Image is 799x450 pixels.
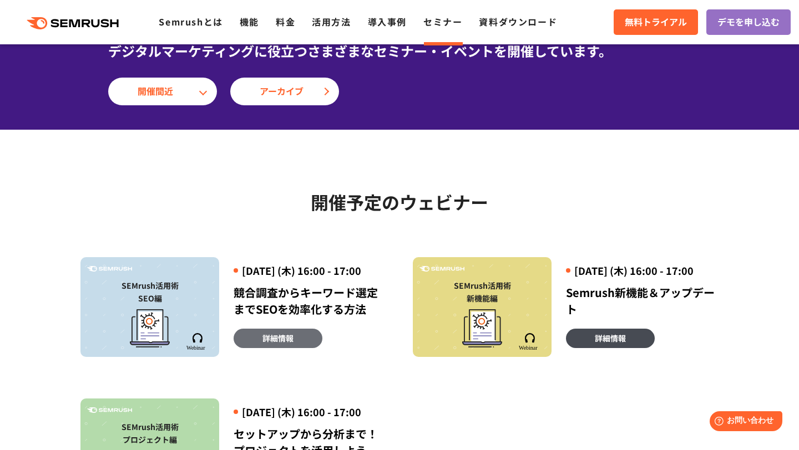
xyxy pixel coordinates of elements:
img: Semrush [87,407,132,413]
span: 詳細情報 [595,332,626,344]
div: [DATE] (木) 16:00 - 17:00 [566,264,719,278]
a: セミナー [423,15,462,28]
div: Semrush新機能＆アップデート [566,284,719,318]
div: SEMrush活用術 プロジェクト編 [86,421,214,446]
a: 資料ダウンロード [479,15,557,28]
span: 開催間近 [138,84,188,99]
img: Semrush [419,266,464,272]
span: デモを申し込む [717,15,780,29]
span: アーカイブ [260,84,310,99]
div: 競合調査からキーワード選定までSEOを効率化する方法 [234,284,386,318]
a: デモを申し込む [706,9,791,35]
div: SEMrush活用術 SEO編 [86,279,214,305]
a: 無料トライアル [614,9,698,35]
h2: 開催予定のウェビナー [80,188,719,216]
a: 料金 [276,15,295,28]
a: Semrushとは [159,15,222,28]
span: 無料トライアル [625,15,687,29]
div: SEMrush活用術 新機能編 [418,279,546,305]
span: 詳細情報 [262,332,294,344]
img: Semrush [186,333,209,350]
a: 導入事例 [368,15,407,28]
iframe: Help widget launcher [700,407,787,438]
div: [DATE] (木) 16:00 - 17:00 [234,264,386,278]
a: 開催間近 [108,78,217,105]
div: [DATE] (木) 16:00 - 17:00 [234,405,386,419]
img: Semrush [87,266,132,272]
a: 詳細情報 [234,329,322,348]
a: 活用方法 [312,15,351,28]
img: Semrush [518,333,541,350]
a: 詳細情報 [566,329,655,348]
a: アーカイブ [230,78,339,105]
a: 機能 [240,15,259,28]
